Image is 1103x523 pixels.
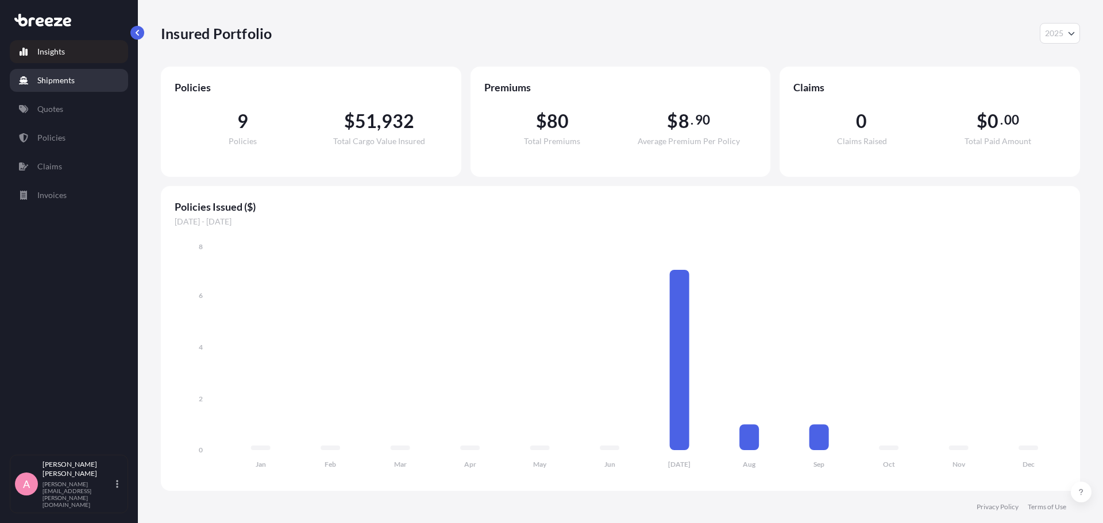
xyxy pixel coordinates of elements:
[10,69,128,92] a: Shipments
[10,98,128,121] a: Quotes
[743,460,756,468] tspan: Aug
[37,189,67,201] p: Invoices
[199,291,203,300] tspan: 6
[1028,502,1066,512] a: Terms of Use
[381,112,415,130] span: 932
[883,460,895,468] tspan: Oct
[484,80,757,94] span: Premiums
[199,343,203,351] tspan: 4
[536,112,547,130] span: $
[10,184,128,207] a: Invoices
[524,137,580,145] span: Total Premiums
[1000,115,1003,125] span: .
[856,112,867,130] span: 0
[199,394,203,403] tspan: 2
[988,112,998,130] span: 0
[965,137,1031,145] span: Total Paid Amount
[10,40,128,63] a: Insights
[37,46,65,57] p: Insights
[977,502,1019,512] a: Privacy Policy
[394,460,407,468] tspan: Mar
[667,112,678,130] span: $
[793,80,1066,94] span: Claims
[175,200,1066,214] span: Policies Issued ($)
[952,460,966,468] tspan: Nov
[695,115,710,125] span: 90
[256,460,266,468] tspan: Jan
[547,112,569,130] span: 80
[678,112,689,130] span: 8
[175,80,448,94] span: Policies
[344,112,355,130] span: $
[464,460,476,468] tspan: Apr
[161,24,272,42] p: Insured Portfolio
[23,478,30,490] span: A
[229,137,257,145] span: Policies
[377,112,381,130] span: ,
[691,115,693,125] span: .
[37,132,65,144] p: Policies
[1045,28,1063,39] span: 2025
[604,460,615,468] tspan: Jun
[533,460,547,468] tspan: May
[837,137,887,145] span: Claims Raised
[1040,23,1080,44] button: Year Selector
[333,137,425,145] span: Total Cargo Value Insured
[1004,115,1019,125] span: 00
[813,460,824,468] tspan: Sep
[43,460,114,478] p: [PERSON_NAME] [PERSON_NAME]
[10,126,128,149] a: Policies
[237,112,248,130] span: 9
[10,155,128,178] a: Claims
[175,216,1066,227] span: [DATE] - [DATE]
[37,161,62,172] p: Claims
[355,112,377,130] span: 51
[668,460,691,468] tspan: [DATE]
[199,242,203,251] tspan: 8
[199,445,203,454] tspan: 0
[43,481,114,508] p: [PERSON_NAME][EMAIL_ADDRESS][PERSON_NAME][DOMAIN_NAME]
[1023,460,1035,468] tspan: Dec
[325,460,336,468] tspan: Feb
[37,103,63,115] p: Quotes
[977,112,988,130] span: $
[638,137,740,145] span: Average Premium Per Policy
[37,75,75,86] p: Shipments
